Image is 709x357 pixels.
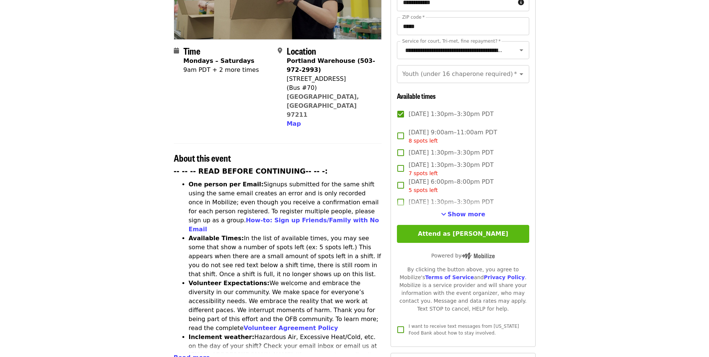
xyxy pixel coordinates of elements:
button: See more timeslots [441,210,485,219]
span: [DATE] 9:00am–11:00am PDT [409,128,497,145]
strong: Volunteer Expectations: [189,280,270,287]
a: Terms of Service [425,274,474,280]
strong: Available Times: [189,235,244,242]
span: [DATE] 1:30pm–3:30pm PDT [409,161,493,177]
div: [STREET_ADDRESS] [287,74,376,83]
span: [DATE] 6:00pm–8:00pm PDT [409,177,493,194]
a: Privacy Policy [484,274,525,280]
strong: Portland Warehouse (503-972-2993) [287,57,375,73]
strong: One person per Email: [189,181,264,188]
span: 5 spots left [409,187,438,193]
span: Time [184,44,200,57]
label: Service for court, Tri-met, fine repayment? [402,39,501,43]
div: By clicking the button above, you agree to Mobilize's and . Mobilize is a service provider and wi... [397,266,529,313]
span: Location [287,44,316,57]
span: 8 spots left [409,138,438,144]
span: Powered by [431,253,495,259]
span: About this event [174,151,231,164]
i: map-marker-alt icon [278,47,282,54]
li: Signups submitted for the same shift using the same email creates an error and is only recorded o... [189,180,382,234]
div: 9am PDT + 2 more times [184,65,259,74]
span: Available times [397,91,436,101]
button: Open [516,69,527,79]
span: Map [287,120,301,127]
button: Attend as [PERSON_NAME] [397,225,529,243]
a: Volunteer Agreement Policy [244,324,338,332]
span: [DATE] 1:30pm–3:30pm PDT [409,110,493,119]
li: We welcome and embrace the diversity in our community. We make space for everyone’s accessibility... [189,279,382,333]
span: [DATE] 1:30pm–3:30pm PDT [409,198,493,207]
strong: -- -- -- READ BEFORE CONTINUING-- -- -: [174,167,328,175]
span: Show more [448,211,485,218]
img: Powered by Mobilize [462,253,495,259]
input: ZIP code [397,17,529,35]
li: In the list of available times, you may see some that show a number of spots left (ex: 5 spots le... [189,234,382,279]
strong: Mondays – Saturdays [184,57,255,64]
span: 7 spots left [409,170,438,176]
strong: Inclement weather: [189,333,255,341]
a: How-to: Sign up Friends/Family with No Email [189,217,379,233]
i: calendar icon [174,47,179,54]
button: Map [287,119,301,128]
label: ZIP code [402,15,425,19]
button: Open [516,45,527,55]
a: [GEOGRAPHIC_DATA], [GEOGRAPHIC_DATA] 97211 [287,93,359,118]
span: [DATE] 1:30pm–3:30pm PDT [409,148,493,157]
div: (Bus #70) [287,83,376,92]
span: I want to receive text messages from [US_STATE] Food Bank about how to stay involved. [409,324,519,336]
